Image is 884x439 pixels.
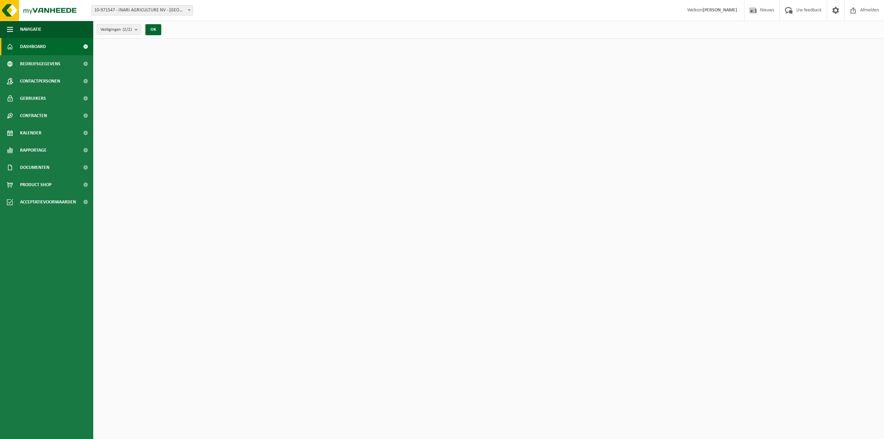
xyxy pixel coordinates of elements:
button: Vestigingen(2/2) [97,24,141,35]
span: Documenten [20,159,49,176]
strong: [PERSON_NAME] [703,8,737,13]
span: Dashboard [20,38,46,55]
span: Kalender [20,124,41,142]
span: Gebruikers [20,90,46,107]
button: OK [145,24,161,35]
span: Bedrijfsgegevens [20,55,60,73]
span: Navigatie [20,21,41,38]
span: Contactpersonen [20,73,60,90]
span: Contracten [20,107,47,124]
span: Acceptatievoorwaarden [20,193,76,211]
span: 10-971547 - INARI AGRICULTURE NV - DEINZE [91,5,193,16]
span: Rapportage [20,142,47,159]
span: Vestigingen [100,25,132,35]
span: 10-971547 - INARI AGRICULTURE NV - DEINZE [92,6,193,15]
span: Product Shop [20,176,51,193]
count: (2/2) [123,27,132,32]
